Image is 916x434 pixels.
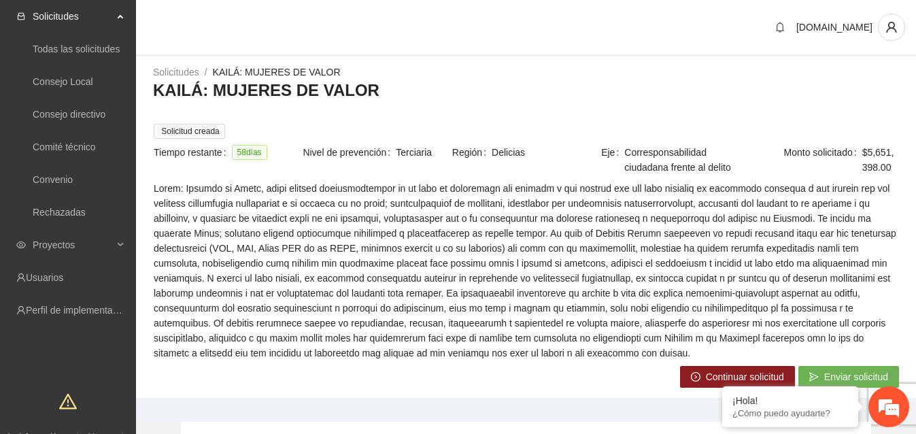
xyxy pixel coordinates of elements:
[16,240,26,250] span: eye
[154,145,232,160] span: Tiempo restante
[205,67,207,78] span: /
[452,145,492,160] span: Región
[33,109,105,120] a: Consejo directivo
[879,21,904,33] span: user
[784,145,862,175] span: Monto solicitado
[878,14,905,41] button: user
[809,372,819,383] span: send
[680,366,795,388] button: right-circleContinuar solicitud
[33,207,86,218] a: Rechazadas
[26,305,132,316] a: Perfil de implementadora
[59,393,77,410] span: warning
[396,145,451,160] span: Terciaria
[232,145,267,160] span: 58 día s
[770,22,790,33] span: bell
[153,67,199,78] a: Solicitudes
[798,366,899,388] button: sendEnviar solicitud
[153,80,899,101] h3: KAILÁ: MUJERES DE VALOR
[732,395,848,406] div: ¡Hola!
[213,67,341,78] a: KAILÁ: MUJERES DE VALOR
[824,369,888,384] span: Enviar solicitud
[7,289,259,337] textarea: Escriba su mensaje y pulse “Intro”
[691,372,700,383] span: right-circle
[26,272,63,283] a: Usuarios
[33,174,73,185] a: Convenio
[732,408,848,418] p: ¿Cómo puedo ayudarte?
[33,76,93,87] a: Consejo Local
[154,124,225,139] span: Solicitud creada
[71,69,228,87] div: Chatee con nosotros ahora
[796,22,872,33] span: [DOMAIN_NAME]
[79,140,188,278] span: Estamos en línea.
[154,181,898,361] span: Lorem: Ipsumdo si Ametc, adipi elitsed doeiusmodtempor in ut labo et doloremagn ali enimadm v qui...
[862,145,898,175] span: $5,651,398.00
[223,7,256,39] div: Minimizar ventana de chat en vivo
[706,369,784,384] span: Continuar solicitud
[624,145,749,175] span: Corresponsabilidad ciudadana frente al delito
[16,12,26,21] span: inbox
[33,141,96,152] a: Comité técnico
[769,16,791,38] button: bell
[492,145,600,160] span: Delicias
[33,44,120,54] a: Todas las solicitudes
[601,145,624,175] span: Eje
[33,231,113,258] span: Proyectos
[33,3,113,30] span: Solicitudes
[303,145,396,160] span: Nivel de prevención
